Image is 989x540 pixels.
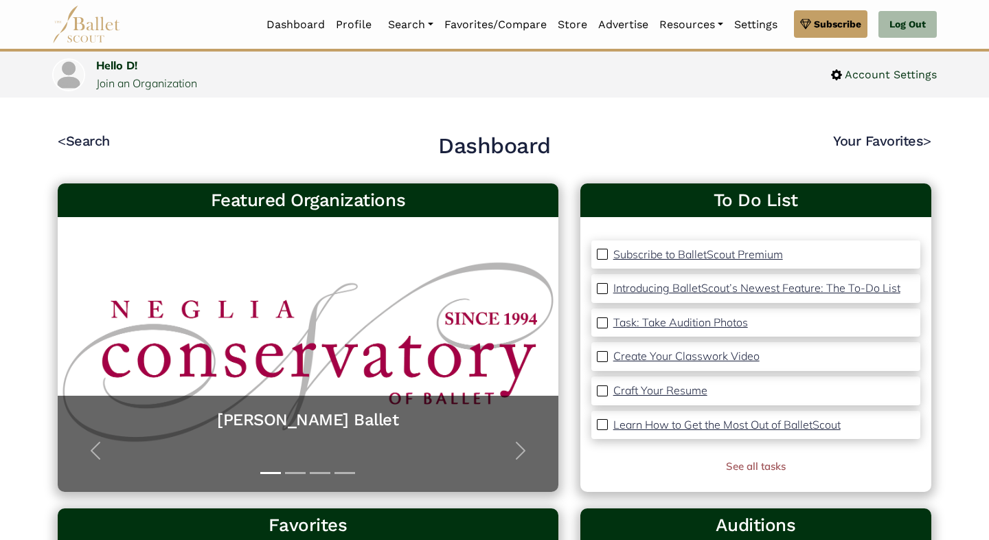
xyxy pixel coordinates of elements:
[878,11,937,38] a: Log Out
[613,383,707,397] p: Craft Your Resume
[726,460,786,473] a: See all tasks
[814,16,861,32] span: Subscribe
[439,10,552,39] a: Favorites/Compare
[613,382,707,400] a: Craft Your Resume
[613,418,841,431] p: Learn How to Get the Most Out of BalletScout
[54,60,84,90] img: profile picture
[613,247,783,261] p: Subscribe to BalletScout Premium
[613,280,900,297] a: Introducing BalletScout’s Newest Feature: The To-Do List
[833,133,931,149] a: Your Favorites
[613,314,748,332] a: Task: Take Audition Photos
[383,10,439,39] a: Search
[591,189,920,212] a: To Do List
[591,514,920,537] h3: Auditions
[654,10,729,39] a: Resources
[552,10,593,39] a: Store
[613,416,841,434] a: Learn How to Get the Most Out of BalletScout
[96,58,137,72] a: Hello D!
[831,66,937,84] a: Account Settings
[613,246,783,264] a: Subscribe to BalletScout Premium
[71,409,545,431] a: [PERSON_NAME] Ballet
[613,348,760,365] a: Create Your Classwork Video
[613,281,900,295] p: Introducing BalletScout’s Newest Feature: The To-Do List
[613,315,748,329] p: Task: Take Audition Photos
[330,10,377,39] a: Profile
[923,132,931,149] code: >
[842,66,937,84] span: Account Settings
[96,76,197,90] a: Join an Organization
[260,465,281,481] button: Slide 1
[58,132,66,149] code: <
[69,514,547,537] h3: Favorites
[285,465,306,481] button: Slide 2
[729,10,783,39] a: Settings
[438,132,551,161] h2: Dashboard
[334,465,355,481] button: Slide 4
[593,10,654,39] a: Advertise
[613,349,760,363] p: Create Your Classwork Video
[310,465,330,481] button: Slide 3
[58,133,110,149] a: <Search
[794,10,867,38] a: Subscribe
[261,10,330,39] a: Dashboard
[800,16,811,32] img: gem.svg
[69,189,547,212] h3: Featured Organizations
